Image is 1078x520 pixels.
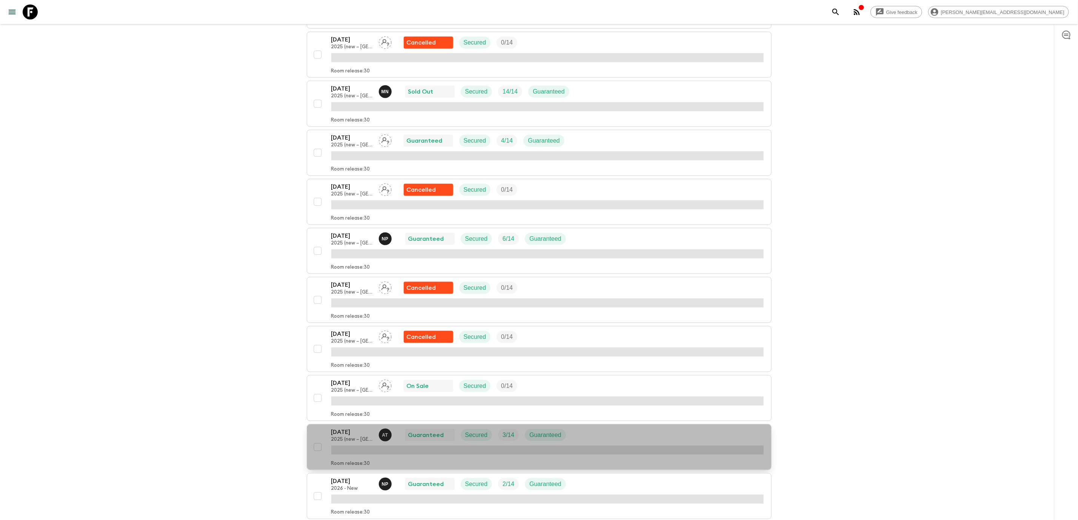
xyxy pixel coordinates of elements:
span: Naoko Pogede [379,480,393,486]
a: Give feedback [870,6,922,18]
div: [PERSON_NAME][EMAIL_ADDRESS][DOMAIN_NAME] [928,6,1069,18]
button: AT [379,429,393,442]
p: Guaranteed [408,234,444,243]
p: 0 / 14 [501,332,513,342]
div: Trip Fill [498,86,522,98]
button: [DATE]2025 (new – [GEOGRAPHIC_DATA])Assign pack leaderFlash Pack cancellationSecuredTrip FillRoom... [307,277,772,323]
p: 2025 (new – [GEOGRAPHIC_DATA]) [331,240,373,246]
p: Cancelled [407,283,436,292]
p: Cancelled [407,332,436,342]
span: Assign pack leader [379,186,392,192]
p: Guaranteed [529,480,561,489]
div: Trip Fill [497,184,517,196]
div: Flash Pack cancellation [404,331,453,343]
button: [DATE]2025 (new – [GEOGRAPHIC_DATA])Assign pack leaderFlash Pack cancellationSecuredTrip FillRoom... [307,326,772,372]
div: Trip Fill [497,135,517,147]
p: Guaranteed [528,136,560,145]
div: Secured [459,37,491,49]
button: [DATE]2025 (new – [GEOGRAPHIC_DATA])Assign pack leaderFlash Pack cancellationSecuredTrip FillRoom... [307,179,772,225]
div: Secured [459,331,491,343]
p: N P [382,236,389,242]
div: Secured [459,184,491,196]
p: Secured [464,332,486,342]
div: Flash Pack cancellation [404,37,453,49]
p: Room release: 30 [331,314,370,320]
div: Flash Pack cancellation [404,282,453,294]
span: Assign pack leader [379,137,392,143]
div: Trip Fill [498,478,519,490]
p: [DATE] [331,84,373,93]
p: Room release: 30 [331,265,370,271]
p: Room release: 30 [331,215,370,222]
p: 6 / 14 [503,234,514,243]
span: Maho Nagareda [379,88,393,94]
p: 2025 (new – [GEOGRAPHIC_DATA]) [331,44,373,50]
p: 0 / 14 [501,185,513,194]
p: Room release: 30 [331,363,370,369]
p: 2025 (new – [GEOGRAPHIC_DATA]) [331,338,373,345]
p: [DATE] [331,428,373,437]
p: [DATE] [331,182,373,191]
p: Guaranteed [408,480,444,489]
div: Trip Fill [497,37,517,49]
p: N P [382,481,389,487]
div: Secured [459,282,491,294]
div: Flash Pack cancellation [404,184,453,196]
p: 2 / 14 [503,480,514,489]
div: Trip Fill [498,429,519,441]
p: Room release: 30 [331,166,370,172]
p: 0 / 14 [501,38,513,47]
span: Ayaka Tsukamoto [379,431,393,437]
div: Trip Fill [497,282,517,294]
p: Sold Out [408,87,434,96]
p: 2025 (new – [GEOGRAPHIC_DATA]) [331,388,373,394]
p: Cancelled [407,38,436,47]
p: Guaranteed [407,136,443,145]
p: Secured [464,382,486,391]
div: Secured [461,233,492,245]
div: Secured [461,86,492,98]
p: Guaranteed [529,431,561,440]
p: 2025 (new – [GEOGRAPHIC_DATA]) [331,289,373,295]
p: A T [382,432,388,438]
button: [DATE]2026 - NewNaoko PogedeGuaranteedSecuredTrip FillGuaranteedRoom release:30 [307,473,772,519]
p: Secured [464,185,486,194]
div: Trip Fill [498,233,519,245]
p: Secured [465,234,488,243]
button: search adventures [828,5,843,20]
p: Guaranteed [533,87,565,96]
button: [DATE]2025 (new – [GEOGRAPHIC_DATA])Assign pack leaderGuaranteedSecuredTrip FillGuaranteedRoom re... [307,130,772,176]
p: 2025 (new – [GEOGRAPHIC_DATA]) [331,93,373,99]
p: Room release: 30 [331,117,370,123]
button: menu [5,5,20,20]
p: 2026 - New [331,486,373,492]
button: [DATE]2025 (new – [GEOGRAPHIC_DATA])Assign pack leaderOn SaleSecuredTrip FillRoom release:30 [307,375,772,421]
span: Assign pack leader [379,284,392,290]
div: Trip Fill [497,331,517,343]
p: [DATE] [331,133,373,142]
p: 14 / 14 [503,87,518,96]
button: NP [379,232,393,245]
p: 2025 (new – [GEOGRAPHIC_DATA]) [331,142,373,148]
p: 0 / 14 [501,283,513,292]
button: MN [379,85,393,98]
span: Assign pack leader [379,333,392,339]
p: Room release: 30 [331,412,370,418]
p: 3 / 14 [503,431,514,440]
span: [PERSON_NAME][EMAIL_ADDRESS][DOMAIN_NAME] [937,9,1069,15]
p: 2025 (new – [GEOGRAPHIC_DATA]) [331,437,373,443]
span: Assign pack leader [379,382,392,388]
p: M N [381,89,389,95]
p: [DATE] [331,378,373,388]
span: Assign pack leader [379,38,392,45]
p: [DATE] [331,280,373,289]
button: [DATE]2025 (new – [GEOGRAPHIC_DATA])Naoko PogedeGuaranteedSecuredTrip FillGuaranteedRoom release:30 [307,228,772,274]
button: [DATE]2025 (new – [GEOGRAPHIC_DATA])Ayaka TsukamotoGuaranteedSecuredTrip FillGuaranteedRoom relea... [307,424,772,470]
p: On Sale [407,382,429,391]
p: Guaranteed [408,431,444,440]
button: NP [379,478,393,491]
p: Secured [465,480,488,489]
div: Secured [461,478,492,490]
p: 4 / 14 [501,136,513,145]
p: Room release: 30 [331,461,370,467]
